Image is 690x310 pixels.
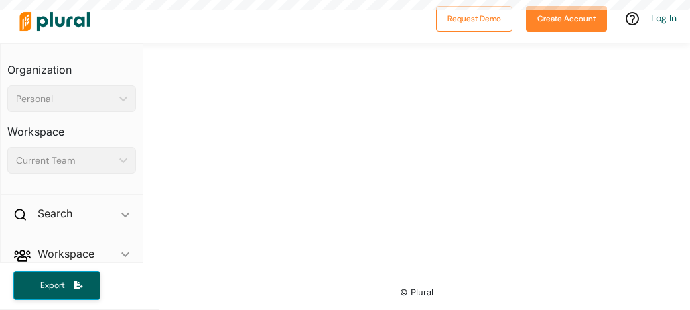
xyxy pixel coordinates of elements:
button: Export [13,271,100,300]
button: Request Demo [436,6,512,32]
span: Export [31,280,74,291]
div: Personal [16,92,114,106]
h3: Organization [7,50,136,80]
h3: Workspace [7,112,136,142]
a: Log In [651,12,677,24]
a: Request Demo [436,11,512,25]
h2: Search [38,206,72,221]
a: Create Account [526,11,607,25]
small: © Plural [400,287,433,297]
button: Create Account [526,6,607,32]
div: Current Team [16,154,114,168]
